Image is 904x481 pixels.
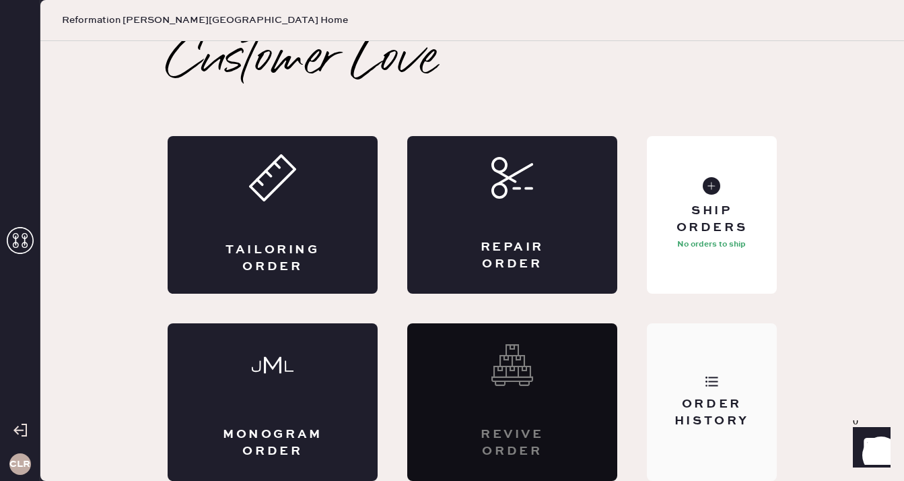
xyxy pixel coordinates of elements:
[658,396,766,430] div: Order History
[461,426,563,460] div: Revive order
[221,426,324,460] div: Monogram Order
[840,420,898,478] iframe: Front Chat
[407,323,617,481] div: Interested? Contact us at care@hemster.co
[62,13,348,27] span: Reformation [PERSON_NAME][GEOGRAPHIC_DATA] Home
[168,34,438,88] h2: Customer Love
[677,236,746,253] p: No orders to ship
[658,203,766,236] div: Ship Orders
[221,242,324,276] div: Tailoring Order
[461,239,563,273] div: Repair Order
[9,459,30,469] h3: CLR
